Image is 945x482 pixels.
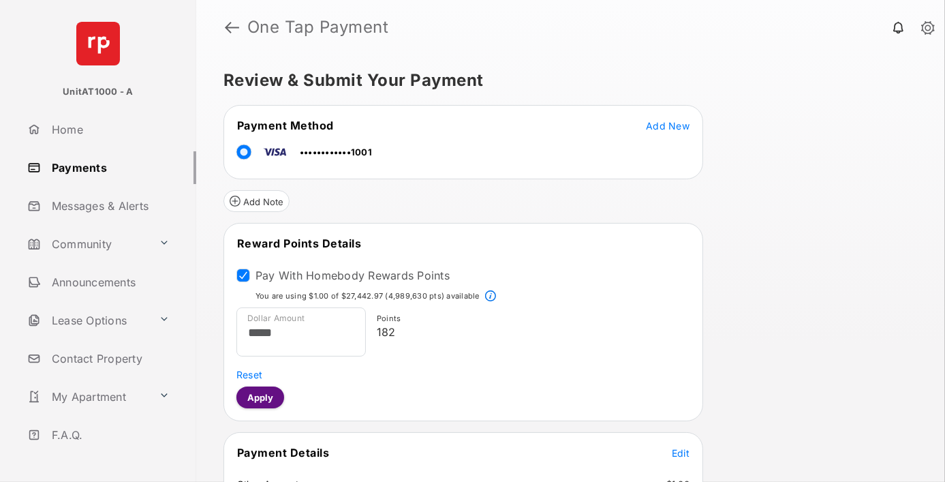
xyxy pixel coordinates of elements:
[236,387,284,408] button: Apply
[646,120,690,132] span: Add New
[247,19,389,35] strong: One Tap Payment
[377,313,685,325] p: Points
[672,447,690,459] span: Edit
[223,190,290,212] button: Add Note
[300,147,372,157] span: ••••••••••••1001
[22,190,196,222] a: Messages & Alerts
[22,113,196,146] a: Home
[255,290,480,302] p: You are using $1.00 of $27,442.97 (4,989,630 pts) available
[22,419,196,451] a: F.A.Q.
[22,304,153,337] a: Lease Options
[223,72,907,89] h5: Review & Submit Your Payment
[22,380,153,413] a: My Apartment
[22,266,196,299] a: Announcements
[22,228,153,260] a: Community
[377,324,685,340] p: 182
[76,22,120,65] img: svg+xml;base64,PHN2ZyB4bWxucz0iaHR0cDovL3d3dy53My5vcmcvMjAwMC9zdmciIHdpZHRoPSI2NCIgaGVpZ2h0PSI2NC...
[237,446,330,460] span: Payment Details
[22,342,196,375] a: Contact Property
[646,119,690,132] button: Add New
[672,446,690,460] button: Edit
[237,119,334,132] span: Payment Method
[255,269,450,282] label: Pay With Homebody Rewards Points
[63,85,133,99] p: UnitAT1000 - A
[22,151,196,184] a: Payments
[237,237,362,250] span: Reward Points Details
[236,367,262,381] button: Reset
[236,369,262,380] span: Reset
